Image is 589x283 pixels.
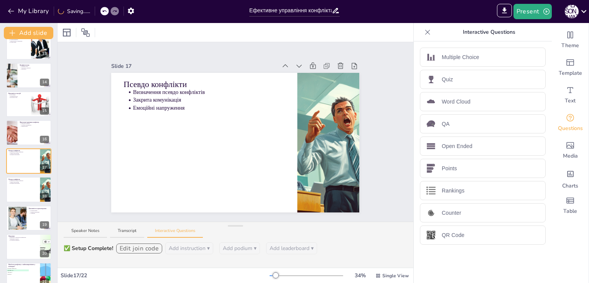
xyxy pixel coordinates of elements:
[442,76,453,84] p: Quiz
[40,79,49,86] div: 14
[565,4,579,19] button: K [PERSON_NAME]
[10,153,38,154] p: Закрита комунікація
[64,244,113,252] div: ✅ Setup Complete!
[21,123,49,124] p: Приховані причини
[7,274,28,275] span: Соціальні
[165,242,213,254] button: Add instruction ▾
[434,23,544,41] p: Interactive Questions
[552,26,589,54] div: Change the overall theme
[58,7,90,15] div: Saving......
[6,148,51,174] div: 17
[133,88,285,96] p: Визначення псевдо конфліктів
[124,79,285,90] p: Псевдо конфлікти
[442,53,479,61] p: Multiple Choice
[4,27,53,39] button: Add slide
[552,109,589,137] div: Get real-time input from your audience
[497,4,512,19] span: Export to PowerPoint
[442,120,450,128] p: QA
[116,244,162,253] button: Edit join code
[8,235,38,237] p: Підсумки
[10,180,38,181] p: Визначення псевдо конфліктів
[563,152,578,160] span: Media
[552,164,589,192] div: Add charts and graphs
[21,69,49,70] p: Нечесність
[21,66,49,67] p: Конфліктогени
[442,98,471,106] p: Word Cloud
[426,97,436,106] img: Word Cloud icon
[426,119,436,128] img: QA icon
[6,206,51,231] div: 19
[20,64,49,66] p: Конфліктогени
[219,242,260,254] button: Add podium ▾
[81,28,90,37] span: Position
[30,211,49,213] p: Правила комунікації
[6,177,51,202] div: 18
[10,151,38,153] p: Визначення псевдо конфліктів
[442,231,464,239] p: QR Code
[426,164,436,173] img: Points icon
[21,126,49,127] p: Невдоволення
[133,104,285,112] p: Емоційні напруження
[558,125,583,132] span: Questions
[111,62,276,70] div: Slide 17
[351,271,369,280] div: 34 %
[6,234,51,259] div: 20
[426,141,436,151] img: Open Ended icon
[565,97,576,105] span: Text
[6,120,51,145] div: 16
[61,271,270,280] div: Slide 17 / 22
[40,50,49,58] div: 13
[40,250,49,257] div: 20
[426,208,436,217] img: Counter icon
[20,121,49,123] p: Приховані причини конфлікту
[7,271,28,273] span: Міжгрупові
[40,107,49,115] div: 15
[552,137,589,164] div: Add images, graphics, shapes or video
[8,263,38,268] p: Який тип конфлікту є найпоширенішим у командах?
[426,53,436,62] img: Multiple Choice icon
[21,124,49,126] p: Особисті переживання
[442,142,472,150] p: Open Ended
[562,182,578,190] span: Charts
[442,209,461,217] p: Counter
[7,270,28,271] span: Міжособистісні
[6,35,51,60] div: 13
[147,228,203,238] button: Interactive Questions
[29,207,49,210] p: Важливість нормотворення
[7,268,28,269] span: Внутрішньоособистісні
[40,136,49,143] div: 16
[563,207,577,215] span: Table
[442,187,464,195] p: Rankings
[552,54,589,81] div: Add ready made slides
[10,154,38,156] p: Емоційні напруження
[30,213,49,214] p: Співпраця
[10,238,38,240] p: Ефективні стратегії
[513,4,552,19] button: Present
[561,42,579,49] span: Theme
[442,165,457,173] p: Points
[266,242,317,254] button: Add leaderboard ▾
[559,69,582,77] span: Template
[8,178,38,180] p: Псевдо конфлікти
[64,228,107,238] button: Speaker Notes
[21,67,49,69] p: Негативне ставлення
[426,186,436,195] img: Rankings icon
[6,5,52,17] button: My Library
[249,5,332,16] input: Insert title
[110,228,144,238] button: Transcript
[552,192,589,219] div: Add a table
[10,41,29,43] p: Глухий захист
[8,150,38,152] p: Псевдо конфлікти
[40,193,49,200] div: 18
[133,96,285,104] p: Закрита комунікація
[382,272,409,279] span: Single View
[426,75,436,84] img: Quiz icon
[40,164,49,171] div: 17
[40,221,49,229] div: 19
[10,237,38,238] p: Важливість управління конфліктами
[61,26,73,39] div: Layout
[8,92,29,95] p: Важливість емоцій
[6,91,51,117] div: 15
